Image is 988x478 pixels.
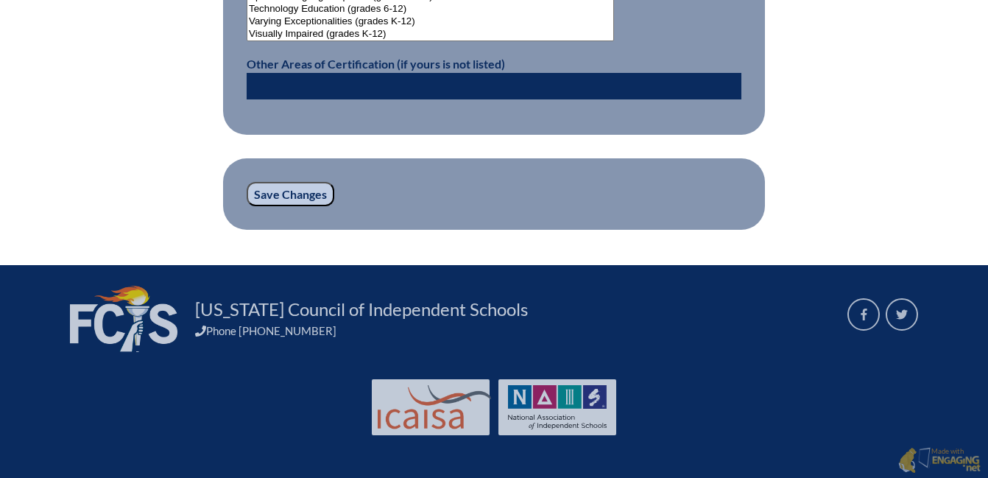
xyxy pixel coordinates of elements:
p: Made with [931,447,981,474]
input: Save Changes [247,182,334,207]
option: Technology Education (grades 6-12) [247,3,613,15]
label: Other Areas of Certification (if yours is not listed) [247,57,505,71]
img: NAIS Logo [508,385,607,429]
option: Varying Exceptionalities (grades K-12) [247,15,613,28]
img: Engaging - Bring it online [931,455,981,473]
option: Visually Impaired (grades K-12) [247,28,613,41]
div: Phone [PHONE_NUMBER] [195,324,830,337]
a: Made with [892,444,987,478]
a: [US_STATE] Council of Independent Schools [189,298,534,321]
img: Engaging - Bring it online [918,447,934,468]
img: Int'l Council Advancing Independent School Accreditation logo [378,385,491,429]
img: Engaging - Bring it online [898,447,917,474]
img: FCIS_logo_white [70,286,177,352]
